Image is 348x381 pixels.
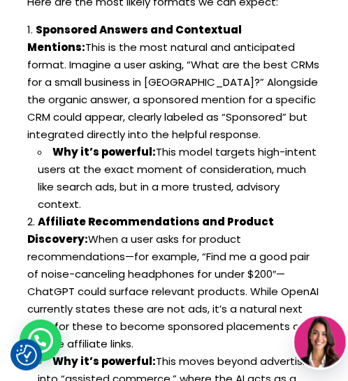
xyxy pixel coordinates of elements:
[16,345,37,366] img: Revisit consent button
[27,214,274,246] strong: Affiliate Recommendations and Product Discovery:
[52,354,156,368] strong: Why it’s powerful:
[52,144,156,159] strong: Why it’s powerful:
[27,22,242,54] strong: Sponsored Answers and Contextual Mentions:
[294,316,346,368] img: agent
[20,320,61,361] div: WhatsApp contact
[27,21,321,213] li: This is the most natural and anticipated format. Imagine a user asking, “What are the best CRMs f...
[16,345,37,366] button: Consent Preferences
[38,143,321,213] li: This model targets high-intent users at the exact moment of consideration, much like search ads, ...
